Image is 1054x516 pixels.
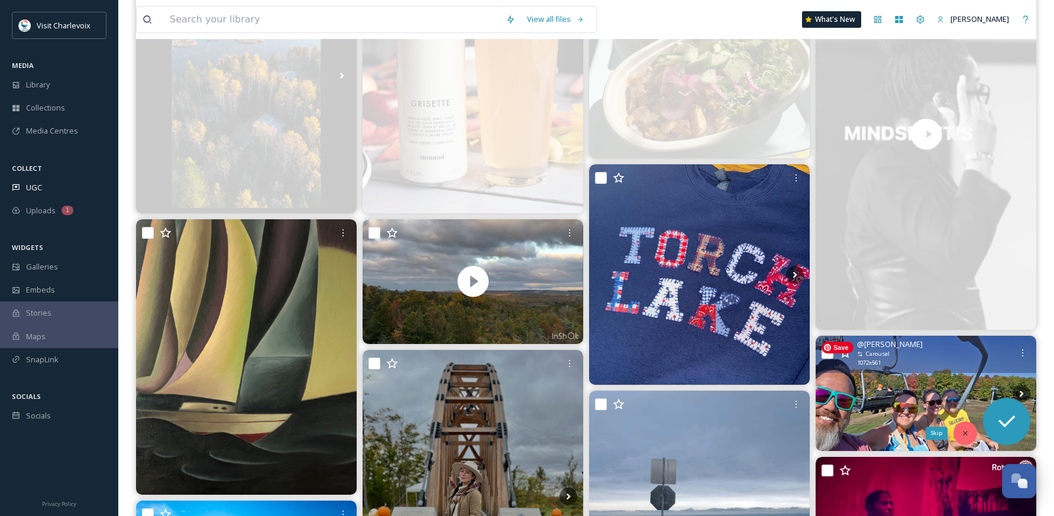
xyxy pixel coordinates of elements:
[12,243,43,252] span: WIDGETS
[857,339,923,350] span: @ [PERSON_NAME]
[136,219,357,495] img: “Storm at sea”. #painting #sailing #illustration #lakecharlevoix #gallery
[42,500,76,508] span: Privacy Policy
[26,205,56,216] span: Uploads
[26,284,55,296] span: Embeds
[164,7,500,33] input: Search your library
[26,331,46,342] span: Maps
[26,102,65,113] span: Collections
[26,79,50,90] span: Library
[363,219,583,343] video: #dcfcnorth #soccer #upnorth #boyne #boynemountain #bros #friends #travelsoccer #tourney
[589,164,810,385] img: Order complete✅ #torchlake #torchlakemichigan
[12,392,41,401] span: SOCIALS
[12,164,42,173] span: COLLECT
[802,11,861,28] a: What's New
[26,354,59,365] span: SnapLink
[1002,464,1036,498] button: Open Chat
[42,496,76,510] a: Privacy Policy
[931,8,1015,31] a: [PERSON_NAME]
[521,8,590,31] a: View all files
[926,427,948,440] div: Skip
[26,261,58,272] span: Galleries
[12,61,34,70] span: MEDIA
[866,350,890,358] span: Carousel
[822,342,853,353] span: Save
[950,14,1009,24] span: [PERSON_NAME]
[26,307,51,319] span: Stories
[26,182,42,193] span: UGC
[26,410,51,421] span: Socials
[37,20,90,31] span: Visit Charlevoix
[363,219,583,343] img: thumbnail
[19,20,31,31] img: Visit-Charlevoix_Logo.jpg
[857,359,881,367] span: 1072 x 561
[26,125,78,137] span: Media Centres
[62,206,73,215] div: 1
[816,336,1036,451] img: Stolen from fuzznut79 and Alicia, last weekends fun at #boynemountain #clamlake and #harborspring...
